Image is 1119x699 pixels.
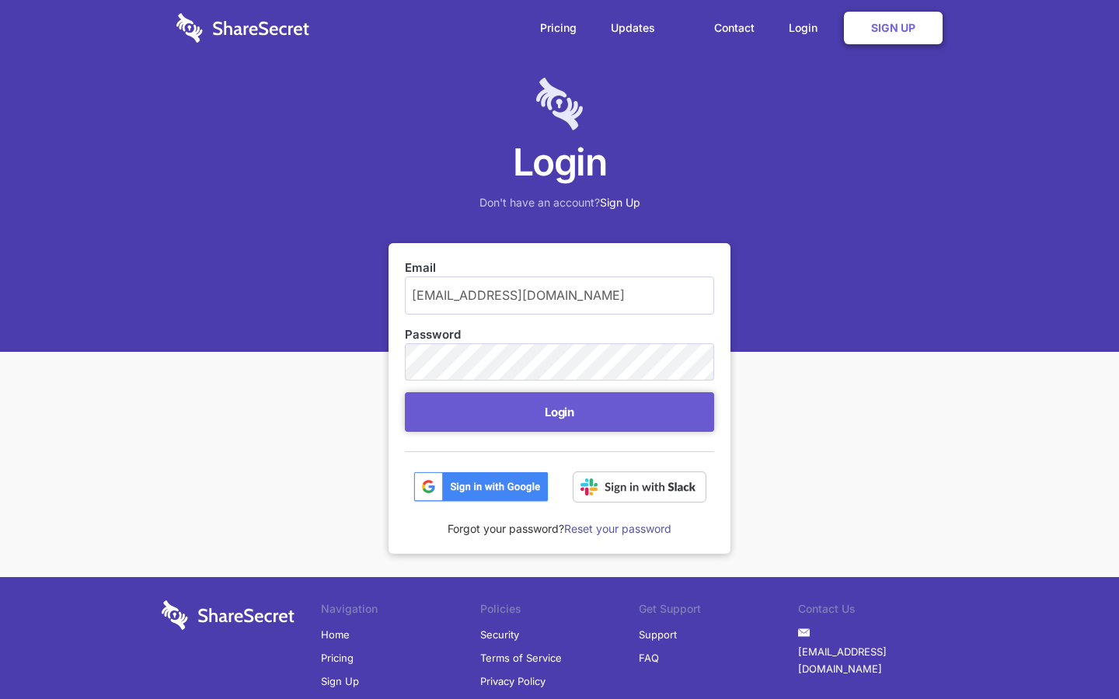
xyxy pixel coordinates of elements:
img: logo-wordmark-white-trans-d4663122ce5f474addd5e946df7df03e33cb6a1c49d2221995e7729f52c070b2.svg [176,13,309,43]
img: logo-lt-purple-60x68@2x-c671a683ea72a1d466fb5d642181eefbee81c4e10ba9aed56c8e1d7e762e8086.png [536,78,583,130]
label: Password [405,326,714,343]
a: Reset your password [564,522,671,535]
img: logo-wordmark-white-trans-d4663122ce5f474addd5e946df7df03e33cb6a1c49d2221995e7729f52c070b2.svg [162,600,295,630]
img: Sign in with Slack [573,471,706,503]
li: Policies [480,600,640,622]
a: Pricing [321,646,354,669]
a: Privacy Policy [480,669,546,693]
a: Login [773,4,841,52]
a: [EMAIL_ADDRESS][DOMAIN_NAME] [798,640,957,681]
li: Contact Us [798,600,957,622]
img: btn_google_signin_dark_normal_web@2x-02e5a4921c5dab0481f19210d7229f84a41d9f18e5bdafae021273015eeb... [413,471,549,503]
div: Forgot your password? [405,503,714,537]
a: Home [321,623,350,646]
li: Get Support [639,600,798,622]
a: Contact [699,4,770,52]
button: Login [405,392,714,432]
a: Support [639,623,677,646]
a: FAQ [639,646,659,669]
li: Navigation [321,600,480,622]
a: Terms of Service [480,646,562,669]
a: Security [480,623,519,646]
a: Sign Up [844,12,943,44]
a: Sign Up [600,196,640,209]
a: Pricing [525,4,592,52]
label: Email [405,259,714,276]
a: Sign Up [321,669,359,693]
